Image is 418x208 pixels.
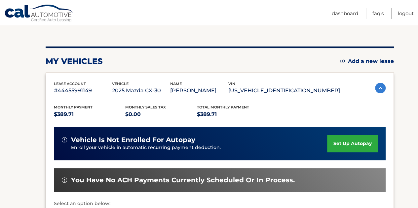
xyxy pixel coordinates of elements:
p: $389.71 [54,110,126,119]
span: vehicle [112,81,129,86]
span: Monthly sales Tax [125,105,166,109]
span: vehicle is not enrolled for autopay [71,136,195,144]
p: 2025 Mazda CX-30 [112,86,170,95]
img: add.svg [340,59,345,63]
span: name [170,81,182,86]
a: set up autopay [327,135,377,152]
img: accordion-active.svg [375,83,386,93]
span: vin [228,81,235,86]
a: Dashboard [332,8,358,19]
span: You have no ACH payments currently scheduled or in process. [71,176,295,184]
img: alert-white.svg [62,177,67,183]
span: Total Monthly Payment [197,105,249,109]
span: lease account [54,81,86,86]
p: #44455991149 [54,86,112,95]
a: Cal Automotive [4,4,74,23]
a: FAQ's [372,8,384,19]
span: Monthly Payment [54,105,93,109]
p: $389.71 [197,110,269,119]
h2: my vehicles [46,56,103,66]
a: Add a new lease [340,58,394,65]
p: [PERSON_NAME] [170,86,228,95]
p: Enroll your vehicle in automatic recurring payment deduction. [71,144,327,151]
a: Logout [398,8,414,19]
p: Select an option below: [54,200,386,208]
p: [US_VEHICLE_IDENTIFICATION_NUMBER] [228,86,340,95]
p: $0.00 [125,110,197,119]
img: alert-white.svg [62,137,67,142]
